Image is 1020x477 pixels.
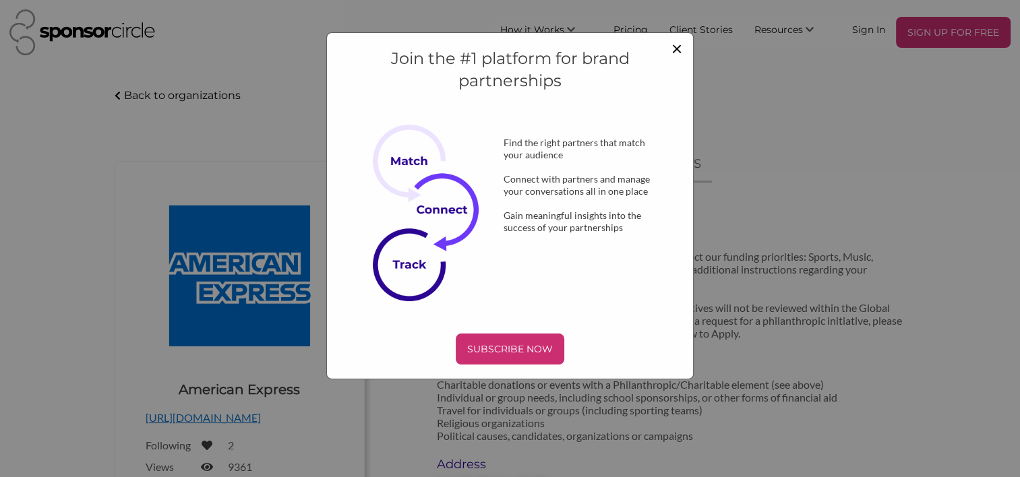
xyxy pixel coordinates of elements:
[341,333,679,364] a: SUBSCRIBE NOW
[671,38,682,57] button: Close modal
[482,173,679,197] div: Connect with partners and manage your conversations all in one place
[482,210,679,234] div: Gain meaningful insights into the success of your partnerships
[341,47,679,92] h4: Join the #1 platform for brand partnerships
[671,36,682,59] span: ×
[461,339,559,359] p: SUBSCRIBE NOW
[482,137,679,161] div: Find the right partners that match your audience
[373,125,493,301] img: Subscribe Now Image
